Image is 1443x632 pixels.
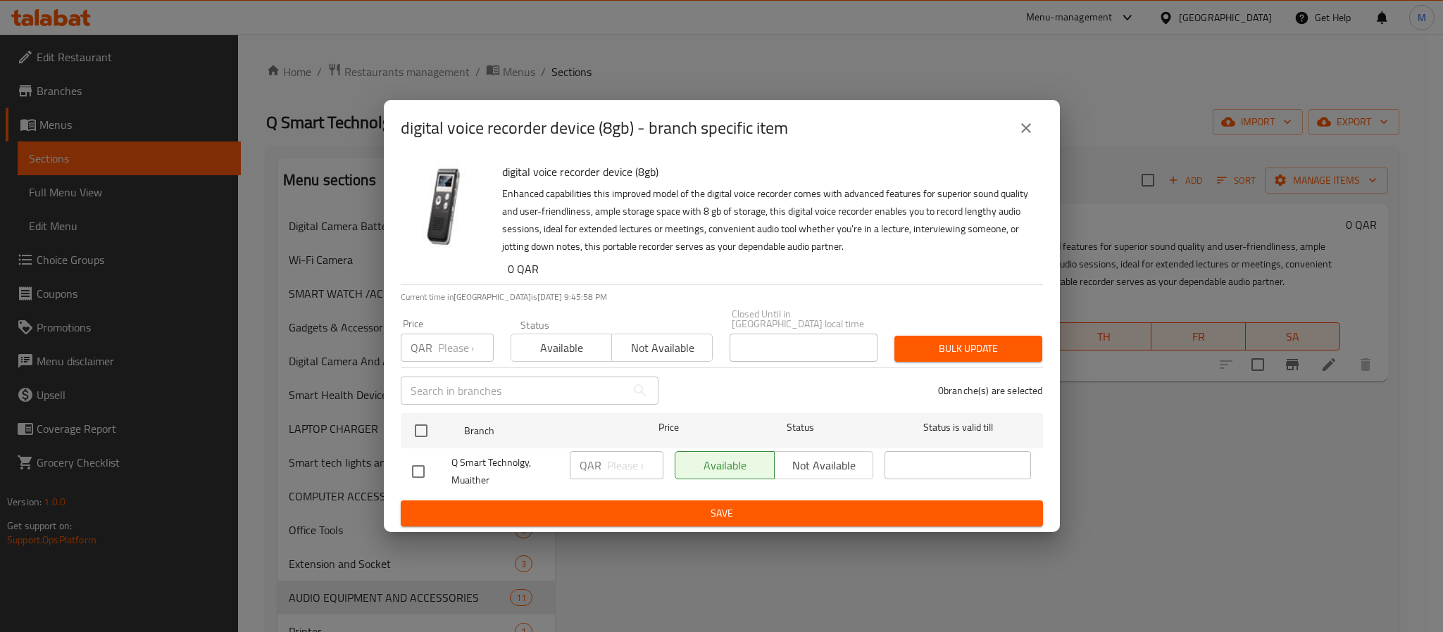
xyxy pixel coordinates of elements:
button: Bulk update [894,336,1042,362]
p: QAR [580,457,601,474]
input: Please enter price [607,451,663,479]
button: Available [511,334,612,362]
input: Search in branches [401,377,626,405]
span: Status is valid till [885,419,1031,436]
span: Q Smart Technolgy, Muaither [451,454,558,489]
p: 0 branche(s) are selected [938,384,1043,398]
p: Current time in [GEOGRAPHIC_DATA] is [DATE] 9:45:58 PM [401,291,1043,303]
p: QAR [411,339,432,356]
button: Save [401,500,1043,526]
h2: digital voice recorder device (8gb) - branch specific item [401,117,788,139]
button: close [1009,111,1043,145]
span: Price [622,419,716,436]
span: Available [517,338,606,358]
h6: 0 QAR [508,259,1032,279]
input: Please enter price [438,334,494,362]
span: Save [412,505,1032,522]
p: Enhanced capabilities this improved model of the digital voice recorder comes with advanced featu... [502,185,1032,255]
span: Branch [464,422,611,440]
span: Status [727,419,873,436]
span: Not available [618,338,707,358]
img: digital voice recorder device (8gb) [401,162,491,252]
h6: digital voice recorder device (8gb) [502,162,1032,182]
button: Not available [611,334,713,362]
span: Bulk update [906,340,1031,358]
